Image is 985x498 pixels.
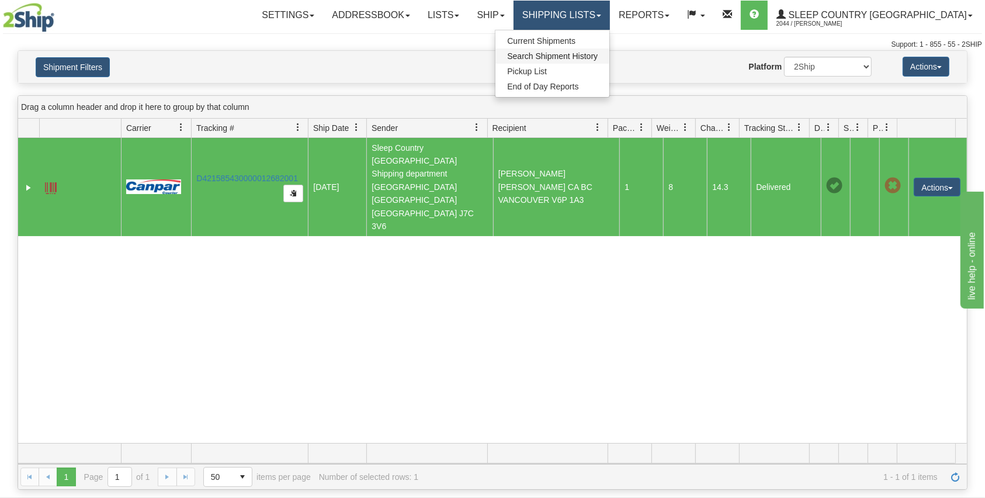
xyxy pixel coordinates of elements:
a: Sender filter column settings [467,117,487,137]
a: Shipment Issues filter column settings [848,117,868,137]
td: 14.3 [707,138,751,236]
span: Current Shipments [507,36,575,46]
td: 8 [663,138,707,236]
span: Pickup Status [873,122,883,134]
a: Pickup List [495,64,609,79]
span: 1 - 1 of 1 items [426,472,938,482]
a: Ship Date filter column settings [346,117,366,137]
button: Actions [903,57,949,77]
a: Ship [468,1,513,30]
td: Delivered [751,138,821,236]
img: logo2044.jpg [3,3,54,32]
a: Pickup Status filter column settings [877,117,897,137]
div: Number of selected rows: 1 [319,472,418,482]
td: Sleep Country [GEOGRAPHIC_DATA] Shipping department [GEOGRAPHIC_DATA] [GEOGRAPHIC_DATA] [GEOGRAPH... [366,138,493,236]
a: Tracking # filter column settings [288,117,308,137]
div: grid grouping header [18,96,967,119]
span: Weight [657,122,681,134]
button: Actions [914,178,960,196]
input: Page 1 [108,468,131,486]
a: Expand [23,182,34,193]
a: Refresh [946,468,965,486]
a: Search Shipment History [495,49,609,64]
td: [DATE] [308,138,366,236]
span: Delivery Status [814,122,824,134]
span: items per page [203,467,311,487]
a: Recipient filter column settings [588,117,608,137]
span: Pickup List [507,67,547,76]
span: On time [826,178,842,194]
span: select [233,468,252,486]
div: Support: 1 - 855 - 55 - 2SHIP [3,40,982,50]
td: [PERSON_NAME] [PERSON_NAME] CA BC VANCOUVER V6P 1A3 [493,138,620,236]
a: Shipping lists [514,1,610,30]
a: Current Shipments [495,33,609,49]
span: End of Day Reports [507,82,578,91]
span: Page 1 [57,468,75,486]
a: Packages filter column settings [632,117,651,137]
a: D421585430000012682001 [196,174,298,183]
a: Label [45,177,57,196]
iframe: chat widget [958,189,984,309]
a: Weight filter column settings [675,117,695,137]
span: Sender [372,122,398,134]
div: live help - online [9,7,108,21]
span: Packages [613,122,637,134]
a: Reports [610,1,678,30]
td: 1 [619,138,663,236]
span: Page sizes drop down [203,467,252,487]
span: Search Shipment History [507,51,598,61]
a: Charge filter column settings [719,117,739,137]
span: Tracking # [196,122,234,134]
span: Pickup Not Assigned [885,178,901,194]
button: Copy to clipboard [283,185,303,202]
a: Sleep Country [GEOGRAPHIC_DATA] 2044 / [PERSON_NAME] [768,1,981,30]
a: Tracking Status filter column settings [789,117,809,137]
span: 50 [211,471,226,483]
span: Sleep Country [GEOGRAPHIC_DATA] [786,10,967,20]
span: Recipient [492,122,526,134]
span: Tracking Status [744,122,795,134]
span: 2044 / [PERSON_NAME] [776,18,864,30]
span: Page of 1 [84,467,150,487]
a: Delivery Status filter column settings [818,117,838,137]
a: Settings [253,1,323,30]
span: Carrier [126,122,151,134]
a: Lists [419,1,468,30]
img: 14 - Canpar [126,179,181,194]
a: End of Day Reports [495,79,609,94]
label: Platform [748,61,782,72]
span: Shipment Issues [844,122,854,134]
a: Carrier filter column settings [171,117,191,137]
a: Addressbook [323,1,419,30]
button: Shipment Filters [36,57,110,77]
span: Charge [700,122,725,134]
span: Ship Date [313,122,349,134]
